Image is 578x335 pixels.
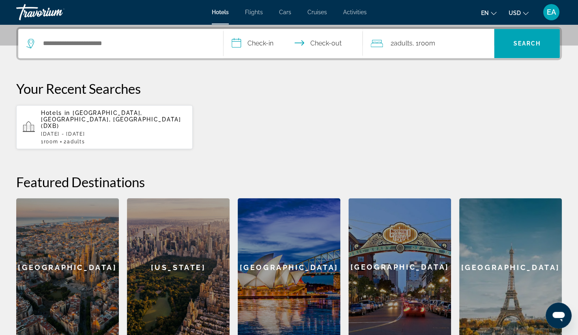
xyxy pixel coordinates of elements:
button: Change currency [509,7,529,19]
a: Flights [245,9,263,15]
span: Room [418,39,435,47]
button: Hotels in [GEOGRAPHIC_DATA], [GEOGRAPHIC_DATA], [GEOGRAPHIC_DATA] (DXB)[DATE] - [DATE]1Room2Adults [16,105,193,149]
span: Search [513,40,541,47]
button: User Menu [541,4,562,21]
span: Room [44,139,58,145]
span: USD [509,10,521,16]
a: Cars [279,9,291,15]
span: en [481,10,489,16]
span: 2 [390,38,412,49]
p: Your Recent Searches [16,80,562,97]
span: EA [547,8,556,16]
button: Select check in and out date [223,29,363,58]
span: Adults [67,139,85,145]
p: [DATE] - [DATE] [41,131,186,137]
a: Travorium [16,2,97,23]
button: Search [494,29,560,58]
a: Activities [343,9,367,15]
input: Search hotel destination [42,37,211,50]
span: 2 [64,139,85,145]
span: , 1 [412,38,435,49]
button: Travelers: 2 adults, 0 children [363,29,494,58]
a: Hotels [212,9,229,15]
h2: Featured Destinations [16,174,562,190]
div: Search widget [18,29,560,58]
iframe: Кнопка запуска окна обмена сообщениями [546,303,572,329]
span: Hotels in [41,110,70,116]
a: Cruises [307,9,327,15]
span: 1 [41,139,58,145]
span: Adults [393,39,412,47]
span: [GEOGRAPHIC_DATA], [GEOGRAPHIC_DATA], [GEOGRAPHIC_DATA] (DXB) [41,110,181,129]
button: Change language [481,7,496,19]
